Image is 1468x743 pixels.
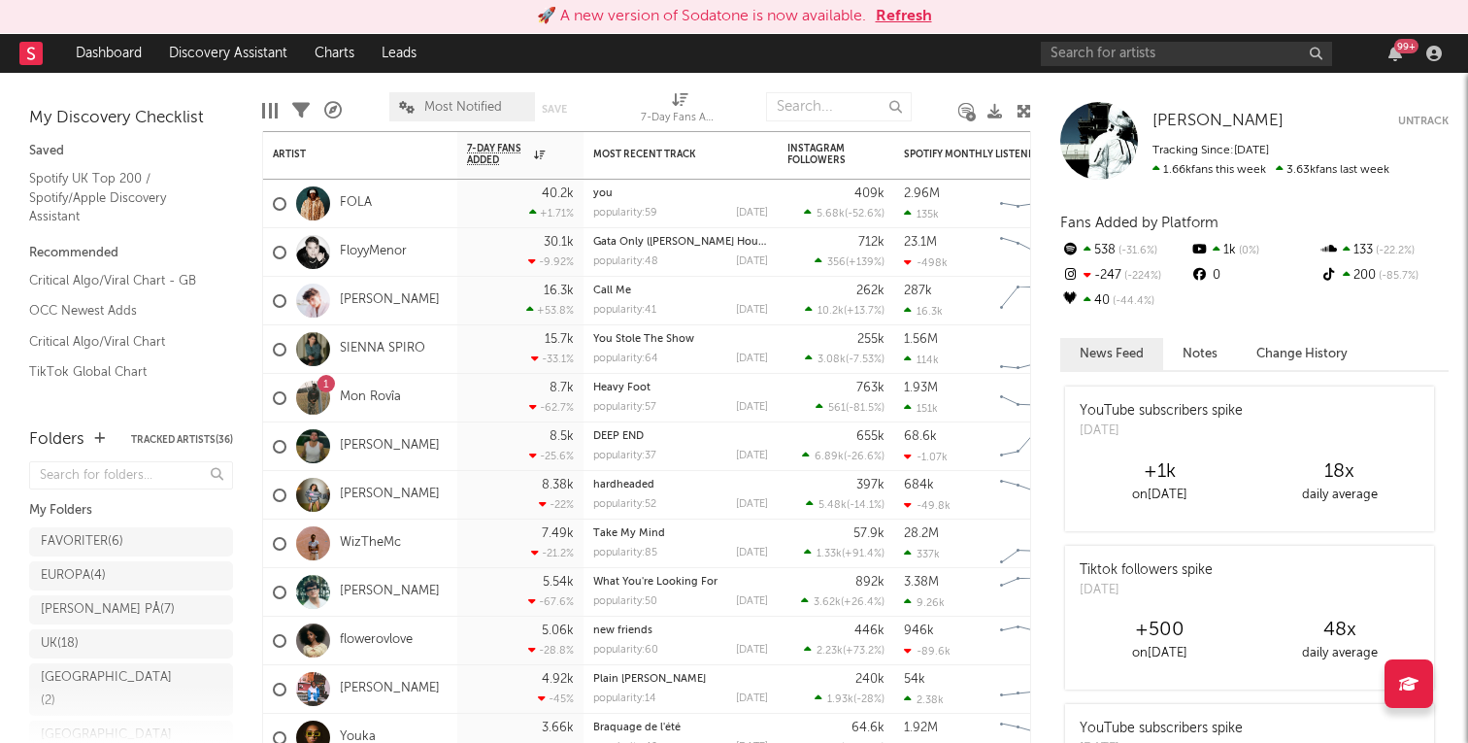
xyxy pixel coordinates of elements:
[736,596,768,607] div: [DATE]
[1152,113,1284,129] span: [PERSON_NAME]
[904,149,1050,160] div: Spotify Monthly Listeners
[131,435,233,445] button: Tracked Artists(36)
[856,285,884,297] div: 262k
[368,34,430,73] a: Leads
[539,498,574,511] div: -22 %
[847,452,882,462] span: -26.6 %
[340,244,407,260] a: FloyyMenor
[593,577,717,588] a: What You're Looking For
[29,461,233,490] input: Search for folders...
[904,382,938,394] div: 1.93M
[593,188,768,199] div: you
[1388,46,1402,61] button: 99+
[1116,246,1157,256] span: -31.6 %
[1236,246,1259,256] span: 0 %
[849,355,882,365] span: -7.53 %
[805,353,884,365] div: ( )
[467,143,529,166] span: 7-Day Fans Added
[991,277,1079,325] svg: Chart title
[904,285,932,297] div: 287k
[593,723,768,733] div: Braquage de l'été
[849,403,882,414] span: -81.5 %
[904,596,945,609] div: 9.26k
[340,487,440,503] a: [PERSON_NAME]
[340,632,413,649] a: flowerovlove
[815,452,844,462] span: 6.89k
[593,286,768,296] div: Call Me
[529,401,574,414] div: -62.7 %
[542,187,574,200] div: 40.2k
[542,479,574,491] div: 8.38k
[593,188,613,199] a: you
[641,107,718,130] div: 7-Day Fans Added (7-Day Fans Added)
[324,83,342,139] div: A&R Pipeline
[856,430,884,443] div: 655k
[818,500,847,511] span: 5.48k
[1080,401,1243,422] div: YouTube subscribers spike
[542,722,574,734] div: 3.66k
[806,498,884,511] div: ( )
[1152,145,1269,156] span: Tracking Since: [DATE]
[817,646,843,657] span: 2.23k
[550,430,574,443] div: 8.5k
[273,149,418,160] div: Artist
[736,354,768,364] div: [DATE]
[904,187,940,200] div: 2.96M
[593,208,657,219] div: popularity: 59
[904,256,948,269] div: -498k
[544,285,574,297] div: 16.3k
[853,527,884,540] div: 57.9k
[29,499,233,523] div: My Folders
[593,693,656,704] div: popularity: 14
[849,257,882,268] span: +139 %
[340,341,425,357] a: SIENNA SPIRO
[41,598,175,622] div: [PERSON_NAME] PÅ ( 7 )
[545,333,574,346] div: 15.7k
[991,520,1079,568] svg: Chart title
[292,83,310,139] div: Filters
[736,693,768,704] div: [DATE]
[904,693,944,706] div: 2.38k
[991,228,1079,277] svg: Chart title
[538,692,574,705] div: -45 %
[1394,39,1418,53] div: 99 +
[542,104,567,115] button: Save
[805,304,884,317] div: ( )
[542,673,574,686] div: 4.92k
[531,353,574,365] div: -33.1 %
[528,255,574,268] div: -9.92 %
[29,242,233,265] div: Recommended
[736,451,768,461] div: [DATE]
[1070,642,1250,665] div: on [DATE]
[847,306,882,317] span: +13.7 %
[1250,642,1429,665] div: daily average
[29,392,214,432] a: Biggest Independent Releases This Week
[41,530,123,554] div: FAVORITER ( 6 )
[1152,112,1284,131] a: [PERSON_NAME]
[593,237,768,248] div: Gata Only (Karibu Afro House Remix) - Mixed
[29,361,214,383] a: TikTok Global Chart
[904,722,938,734] div: 1.92M
[1060,288,1189,314] div: 40
[736,548,768,558] div: [DATE]
[340,292,440,309] a: [PERSON_NAME]
[855,576,884,589] div: 892k
[850,500,882,511] span: -14.1 %
[593,577,768,588] div: What You're Looking For
[593,645,658,656] div: popularity: 60
[1319,263,1449,288] div: 200
[854,625,884,637] div: 446k
[876,5,932,28] button: Refresh
[844,597,882,608] span: +26.4 %
[593,480,654,490] a: hardheaded
[593,256,658,267] div: popularity: 48
[1189,263,1318,288] div: 0
[854,187,884,200] div: 409k
[531,547,574,559] div: -21.2 %
[593,431,644,442] a: DEEP END
[1070,619,1250,642] div: +500
[301,34,368,73] a: Charts
[804,207,884,220] div: ( )
[593,237,848,248] a: Gata Only ([PERSON_NAME] House Remix) - Mixed
[340,438,440,455] a: [PERSON_NAME]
